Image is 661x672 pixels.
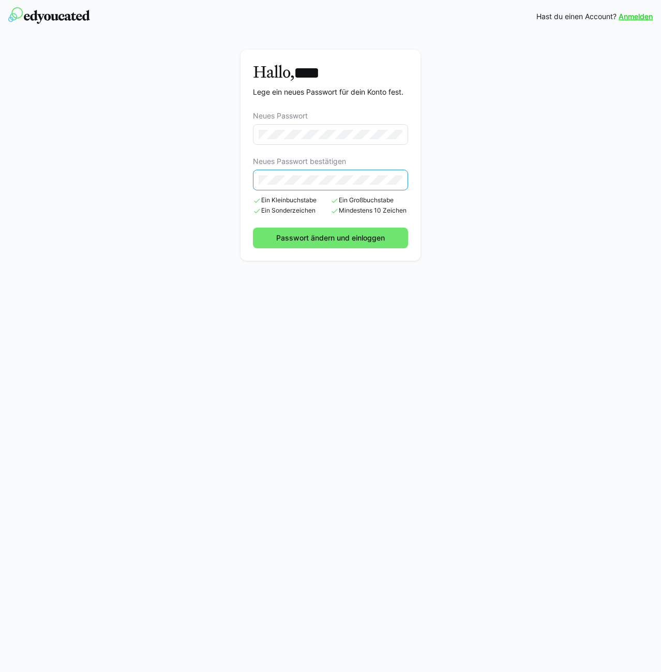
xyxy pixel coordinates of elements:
a: Anmelden [619,11,653,22]
p: Lege ein neues Passwort für dein Konto fest. [253,87,403,97]
h3: Hallo, [253,62,403,83]
img: edyoucated [8,7,90,24]
span: Ein Sonderzeichen [253,207,330,215]
span: Neues Passwort bestätigen [253,157,346,166]
span: Hast du einen Account? [536,11,617,22]
span: Neues Passwort [253,112,308,120]
button: Passwort ändern und einloggen [253,228,408,248]
span: Mindestens 10 Zeichen [330,207,408,215]
span: Passwort ändern und einloggen [275,233,386,243]
span: Ein Großbuchstabe [330,197,408,205]
span: Ein Kleinbuchstabe [253,197,330,205]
